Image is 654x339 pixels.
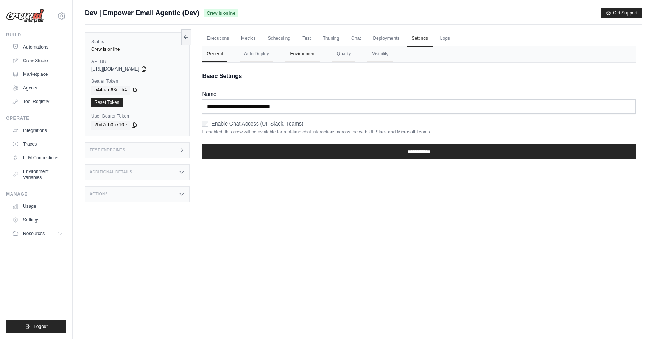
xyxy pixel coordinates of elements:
[6,115,66,121] div: Operate
[9,138,66,150] a: Traces
[9,124,66,137] a: Integrations
[9,41,66,53] a: Automations
[6,191,66,197] div: Manage
[85,8,199,18] span: Dev | Empower Email Agentic (Dev)
[23,231,45,237] span: Resources
[9,82,66,94] a: Agents
[298,31,315,47] a: Test
[211,120,303,127] label: Enable Chat Access (UI, Slack, Teams)
[91,66,139,72] span: [URL][DOMAIN_NAME]
[90,148,125,152] h3: Test Endpoints
[91,46,183,52] div: Crew is online
[9,68,66,80] a: Marketplace
[601,8,642,18] button: Get Support
[237,31,260,47] a: Metrics
[91,58,183,64] label: API URL
[263,31,295,47] a: Scheduling
[6,32,66,38] div: Build
[202,129,636,135] p: If enabled, this crew will be available for real-time chat interactions across the web UI, Slack ...
[318,31,344,47] a: Training
[204,9,238,17] span: Crew is online
[9,200,66,212] a: Usage
[202,72,636,81] h2: Basic Settings
[9,55,66,67] a: Crew Studio
[9,152,66,164] a: LLM Connections
[332,46,355,62] button: Quality
[91,113,183,119] label: User Bearer Token
[9,96,66,108] a: Tool Registry
[9,165,66,184] a: Environment Variables
[367,46,393,62] button: Visibility
[616,303,654,339] iframe: Chat Widget
[202,31,234,47] a: Executions
[91,78,183,84] label: Bearer Token
[368,31,404,47] a: Deployments
[436,31,455,47] a: Logs
[202,90,636,98] label: Name
[91,121,130,130] code: 2bd2cb0a710e
[90,192,108,196] h3: Actions
[202,46,227,62] button: General
[91,86,130,95] code: 544aac63efb4
[6,320,66,333] button: Logout
[91,98,123,107] a: Reset Token
[285,46,320,62] button: Environment
[6,9,44,23] img: Logo
[347,31,365,47] a: Chat
[202,46,636,62] nav: Tabs
[407,31,432,47] a: Settings
[91,39,183,45] label: Status
[9,214,66,226] a: Settings
[34,323,48,330] span: Logout
[9,228,66,240] button: Resources
[240,46,273,62] button: Auto Deploy
[90,170,132,174] h3: Additional Details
